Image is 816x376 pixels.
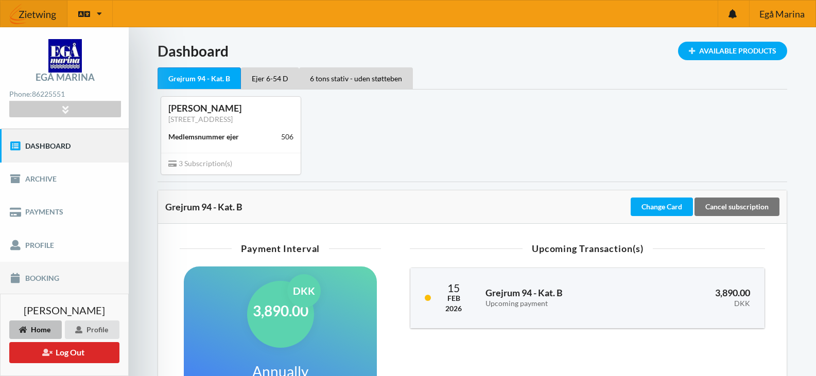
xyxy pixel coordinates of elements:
div: 6 tons stativ - uden støtteben [299,67,413,89]
div: Medlemsnummer ejer [168,132,239,142]
div: Change Card [631,198,693,216]
div: DKK [646,299,750,308]
div: [PERSON_NAME] [168,102,293,114]
div: Home [9,320,62,339]
div: 15 [445,282,462,293]
span: Egå Marina [759,9,805,19]
div: Grejrum 94 - Kat. B [158,67,241,89]
a: [STREET_ADDRESS] [168,115,233,123]
div: 2026 [445,303,462,314]
div: Egå Marina [36,73,95,82]
div: Payment Interval [180,244,381,253]
button: Log Out [9,342,119,363]
span: [PERSON_NAME] [24,305,105,315]
div: Upcoming payment [485,299,632,308]
div: Profile [65,320,119,339]
h3: Grejrum 94 - Kat. B [485,287,632,308]
img: logo [48,39,82,73]
h1: 3,890.00 [253,301,308,320]
strong: 86225551 [32,89,65,98]
div: Ejer 6-54 D [241,67,299,89]
div: Phone: [9,87,120,101]
div: DKK [287,274,321,308]
h1: Dashboard [158,42,787,60]
div: Grejrum 94 - Kat. B [165,202,629,212]
div: Available Products [678,42,787,60]
span: 3 Subscription(s) [168,159,232,168]
div: Feb [445,293,462,303]
div: Upcoming Transaction(s) [410,244,765,253]
h3: 3,890.00 [646,287,750,308]
div: 506 [281,132,293,142]
div: Cancel subscription [695,198,779,216]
